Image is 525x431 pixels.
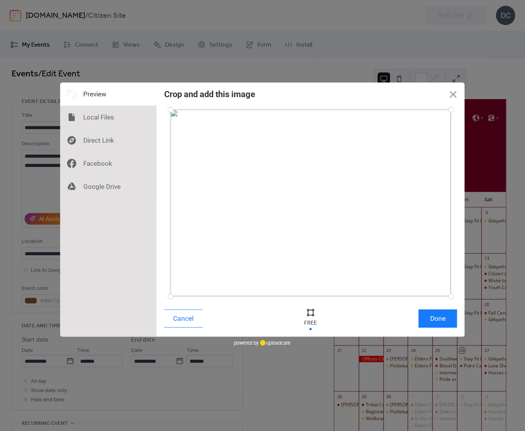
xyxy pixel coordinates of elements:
a: uploadcare [259,340,291,346]
button: Done [419,310,457,328]
div: Google Drive [60,175,156,198]
div: Crop and add this image [164,89,255,99]
div: Preview [60,82,156,106]
div: Facebook [60,152,156,175]
button: Cancel [164,310,203,328]
button: Close [442,82,465,106]
div: powered by [234,337,291,349]
div: Local Files [60,106,156,129]
div: Direct Link [60,129,156,152]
